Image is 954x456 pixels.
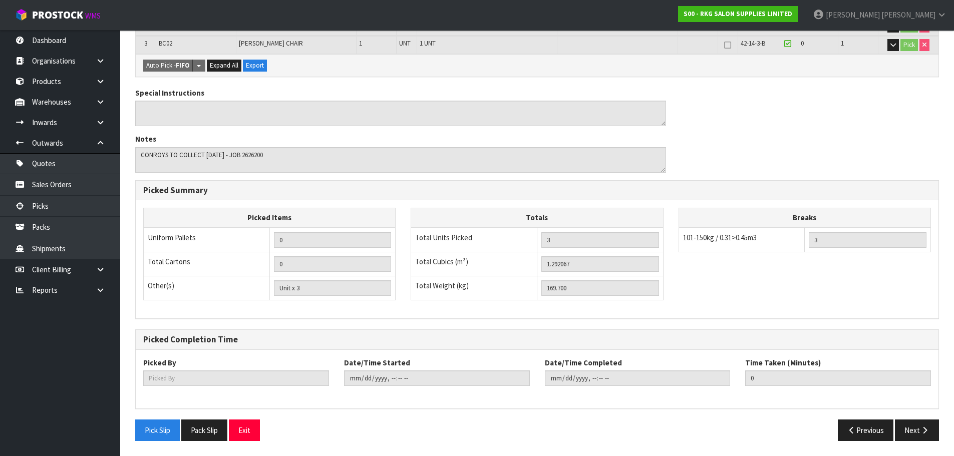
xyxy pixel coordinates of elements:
span: 42-14-3-B [741,39,765,48]
th: Picked Items [144,208,396,228]
span: 1 [359,39,362,48]
label: Notes [135,134,156,144]
button: Export [243,60,267,72]
strong: S00 - RKG SALON SUPPLIES LIMITED [684,10,792,18]
button: Auto Pick -FIFO [143,60,193,72]
td: Total Units Picked [411,228,537,252]
th: Breaks [679,208,930,228]
input: OUTERS TOTAL = CTN [274,256,392,272]
label: Date/Time Completed [545,357,622,368]
button: Pack Slip [181,419,227,441]
img: cube-alt.png [15,9,28,21]
span: BC02 [159,39,172,48]
span: Expand All [210,61,238,70]
span: UNT [399,39,411,48]
h3: Picked Summary [143,186,931,195]
small: WMS [85,11,101,21]
span: [PERSON_NAME] CHAIR [239,39,303,48]
input: Picked By [143,370,329,386]
label: Special Instructions [135,88,204,98]
span: 0 [801,39,804,48]
button: Exit [229,419,260,441]
span: 3 [144,39,147,48]
span: [PERSON_NAME] [826,10,880,20]
label: Time Taken (Minutes) [745,357,821,368]
td: Uniform Pallets [144,228,270,252]
span: 101-150kg / 0.31>0.45m3 [683,233,757,242]
span: 1 UNT [420,39,436,48]
td: Total Cartons [144,252,270,276]
button: Next [895,419,939,441]
button: Expand All [207,60,241,72]
input: UNIFORM P LINES [274,232,392,248]
span: [PERSON_NAME] [881,10,935,20]
td: Total Cubics (m³) [411,252,537,276]
label: Date/Time Started [344,357,410,368]
button: Pick [900,39,918,51]
td: Total Weight (kg) [411,276,537,300]
h3: Picked Completion Time [143,335,931,344]
strong: FIFO [176,61,190,70]
input: Time Taken [745,370,931,386]
label: Picked By [143,357,176,368]
span: ProStock [32,9,83,22]
td: Other(s) [144,276,270,300]
span: 1 [841,39,844,48]
button: Pick Slip [135,419,180,441]
button: Previous [838,419,894,441]
a: S00 - RKG SALON SUPPLIES LIMITED [678,6,798,22]
th: Totals [411,208,663,228]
